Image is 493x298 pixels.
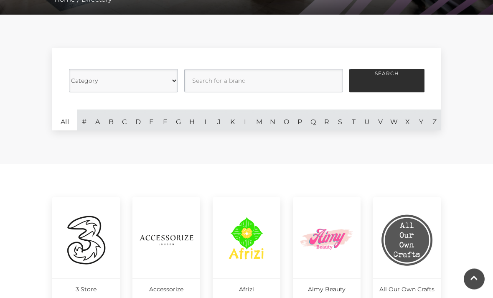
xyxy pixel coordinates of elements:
[293,110,306,131] a: P
[361,110,374,131] a: U
[428,110,441,131] a: Z
[333,110,347,131] a: S
[401,110,414,131] a: X
[212,110,226,131] a: J
[266,110,280,131] a: N
[52,110,77,131] a: All
[158,110,172,131] a: F
[280,110,293,131] a: O
[307,110,320,131] a: Q
[198,110,212,131] a: I
[104,110,118,131] a: B
[226,110,239,131] a: K
[387,110,401,131] a: W
[414,110,428,131] a: Y
[184,69,343,93] input: Search for a brand
[118,110,131,131] a: C
[374,110,387,131] a: V
[347,110,360,131] a: T
[239,110,252,131] a: L
[349,69,424,93] button: Search
[91,110,104,131] a: A
[131,110,145,131] a: D
[320,110,333,131] a: R
[185,110,198,131] a: H
[252,110,266,131] a: M
[145,110,158,131] a: E
[172,110,185,131] a: G
[77,110,91,131] a: #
